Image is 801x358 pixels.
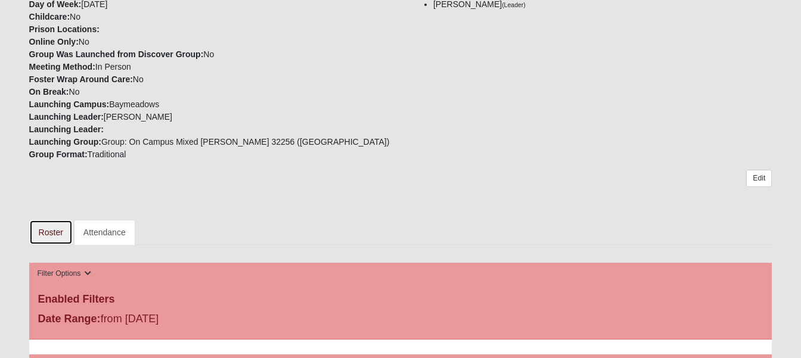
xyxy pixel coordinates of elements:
[74,220,135,245] a: Attendance
[29,12,70,21] strong: Childcare:
[746,170,772,187] a: Edit
[29,220,73,245] a: Roster
[29,112,104,122] strong: Launching Leader:
[29,150,88,159] strong: Group Format:
[29,24,100,34] strong: Prison Locations:
[29,37,79,46] strong: Online Only:
[29,124,104,134] strong: Launching Leader:
[502,1,526,8] small: (Leader)
[38,311,101,327] label: Date Range:
[29,137,101,147] strong: Launching Group:
[34,267,95,280] button: Filter Options
[29,99,110,109] strong: Launching Campus:
[29,87,69,96] strong: On Break:
[29,74,133,84] strong: Foster Wrap Around Care:
[38,293,763,306] h4: Enabled Filters
[29,311,277,330] div: from [DATE]
[29,49,204,59] strong: Group Was Launched from Discover Group:
[29,62,95,71] strong: Meeting Method:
